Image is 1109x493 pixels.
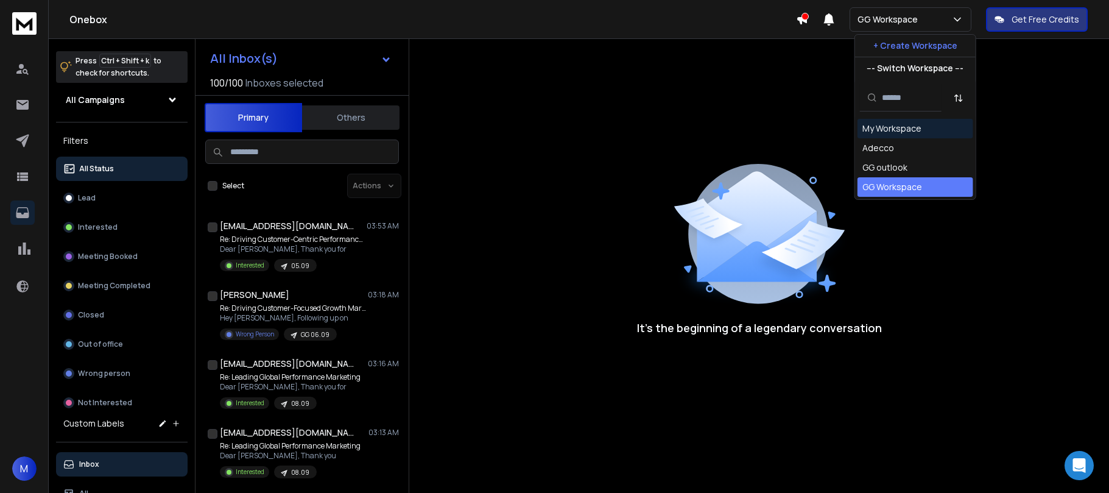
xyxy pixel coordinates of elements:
p: Dear [PERSON_NAME], Thank you for [220,244,366,254]
img: logo [12,12,37,35]
span: Ctrl + Shift + k [99,54,151,68]
p: Interested [78,222,118,232]
p: Hey [PERSON_NAME], Following up on [220,313,366,323]
div: GG Workspace [862,181,922,193]
p: 03:16 AM [368,359,399,369]
p: 03:18 AM [368,290,399,300]
p: Re: Leading Global Performance Marketing [220,372,361,382]
button: Interested [56,215,188,239]
p: 08.09 [291,399,309,408]
p: Re: Leading Global Performance Marketing [220,441,361,451]
p: 05.09 [291,261,309,271]
button: Not Interested [56,391,188,415]
p: All Status [79,164,114,174]
div: GG outlook [862,161,907,174]
p: Out of office [78,339,123,349]
p: Wrong Person [236,330,274,339]
h3: Custom Labels [63,417,124,430]
button: Closed [56,303,188,327]
p: 03:13 AM [368,428,399,438]
div: My Workspace [862,122,921,135]
button: Wrong person [56,361,188,386]
button: + Create Workspace [855,35,976,57]
p: 08.09 [291,468,309,477]
h3: Inboxes selected [245,76,323,90]
button: Others [302,104,400,131]
button: M [12,456,37,481]
p: Re: Driving Customer-Focused Growth Marketing [220,303,366,313]
p: Re: Driving Customer-Centric Performance Marketing [220,235,366,244]
p: Press to check for shortcuts. [76,55,161,79]
p: Closed [78,310,104,320]
button: Sort by Sort A-Z [946,86,971,110]
p: --- Switch Workspace --- [867,62,963,74]
button: Meeting Booked [56,244,188,269]
button: Get Free Credits [986,7,1088,32]
h1: [PERSON_NAME] [220,289,289,301]
p: Interested [236,467,264,477]
h3: Filters [56,132,188,149]
p: Dear [PERSON_NAME], Thank you [220,451,361,461]
h1: Onebox [69,12,796,27]
p: Dear [PERSON_NAME], Thank you for [220,382,361,392]
p: Interested [236,399,264,408]
div: Open Intercom Messenger [1065,451,1094,480]
h1: All Inbox(s) [210,52,278,65]
p: Meeting Booked [78,252,138,261]
button: Lead [56,186,188,210]
button: All Status [56,157,188,181]
p: GG Workspace [857,13,923,26]
h1: All Campaigns [66,94,125,106]
h1: [EMAIL_ADDRESS][DOMAIN_NAME] [220,220,354,232]
p: It’s the beginning of a legendary conversation [637,319,882,336]
p: Not Interested [78,398,132,408]
p: GG 06.09 [301,330,329,339]
p: 03:53 AM [367,221,399,231]
p: Get Free Credits [1012,13,1079,26]
p: + Create Workspace [873,40,957,52]
p: Inbox [79,459,99,469]
h1: [EMAIL_ADDRESS][DOMAIN_NAME] [220,427,354,439]
p: Lead [78,193,96,203]
p: Meeting Completed [78,281,150,291]
button: All Campaigns [56,88,188,112]
span: 100 / 100 [210,76,243,90]
h1: [EMAIL_ADDRESS][DOMAIN_NAME] [220,358,354,370]
div: Adecco [862,142,894,154]
button: Primary [205,103,302,132]
button: All Inbox(s) [200,46,401,71]
label: Select [222,181,244,191]
button: Meeting Completed [56,274,188,298]
p: Wrong person [78,369,130,378]
p: Interested [236,261,264,270]
button: Out of office [56,332,188,356]
button: Inbox [56,452,188,477]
